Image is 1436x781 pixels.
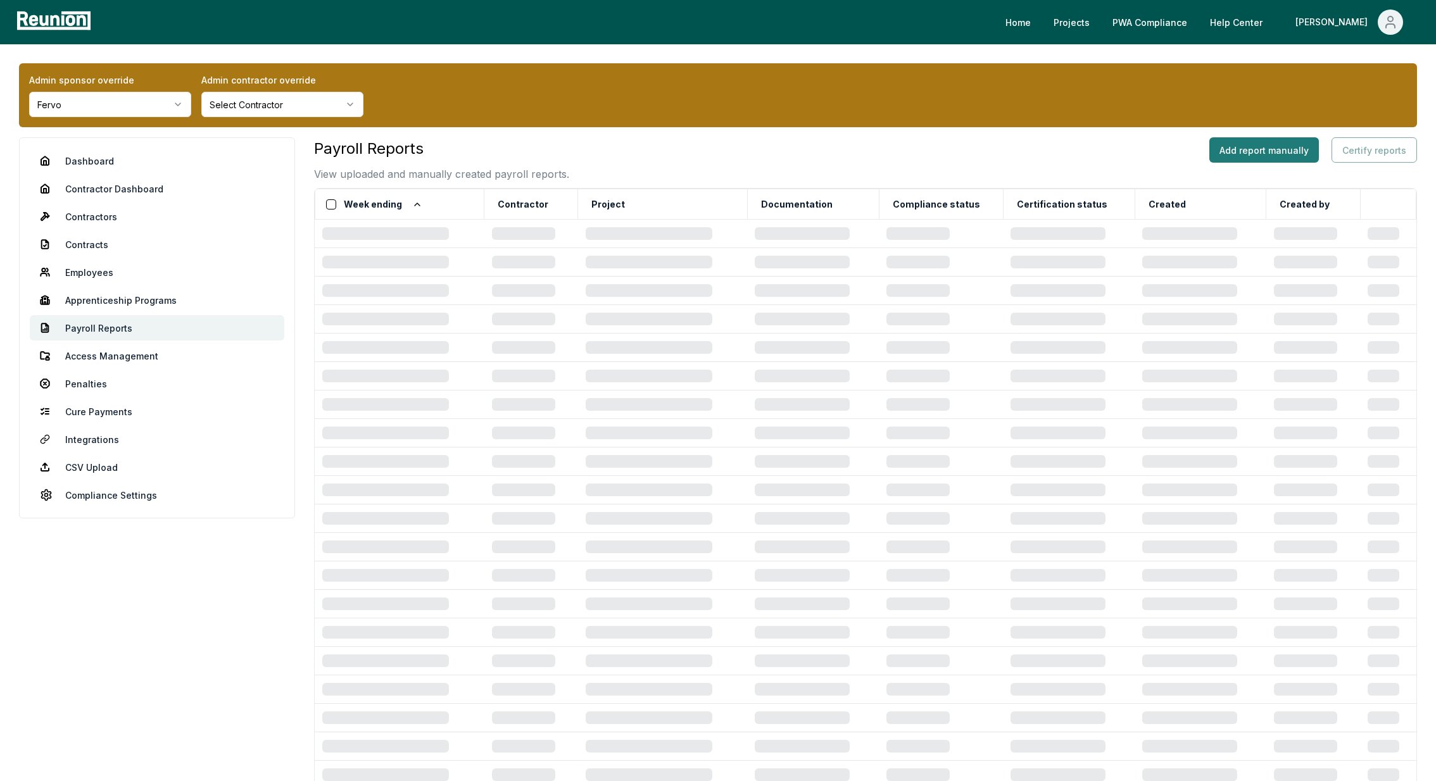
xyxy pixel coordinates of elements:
button: Week ending [341,192,425,217]
button: [PERSON_NAME] [1285,9,1413,35]
button: Documentation [759,192,835,217]
a: Contractor Dashboard [30,176,284,201]
a: Projects [1043,9,1100,35]
p: View uploaded and manually created payroll reports. [314,166,569,182]
a: Compliance Settings [30,482,284,508]
a: Help Center [1200,9,1273,35]
label: Admin sponsor override [29,73,191,87]
button: Created by [1277,192,1332,217]
a: Access Management [30,343,284,368]
nav: Main [995,9,1423,35]
button: Created [1146,192,1188,217]
a: PWA Compliance [1102,9,1197,35]
a: Penalties [30,371,284,396]
a: Apprenticeship Programs [30,287,284,313]
a: Payroll Reports [30,315,284,341]
h3: Payroll Reports [314,137,569,160]
a: Employees [30,259,284,285]
a: CSV Upload [30,454,284,480]
a: Integrations [30,427,284,452]
a: Home [995,9,1041,35]
button: Project [589,192,627,217]
button: Add report manually [1209,137,1319,163]
button: Certification status [1014,192,1110,217]
button: Contractor [495,192,551,217]
a: Dashboard [30,148,284,173]
a: Contractors [30,204,284,229]
div: [PERSON_NAME] [1295,9,1373,35]
a: Cure Payments [30,399,284,424]
a: Contracts [30,232,284,257]
label: Admin contractor override [201,73,363,87]
button: Compliance status [890,192,983,217]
